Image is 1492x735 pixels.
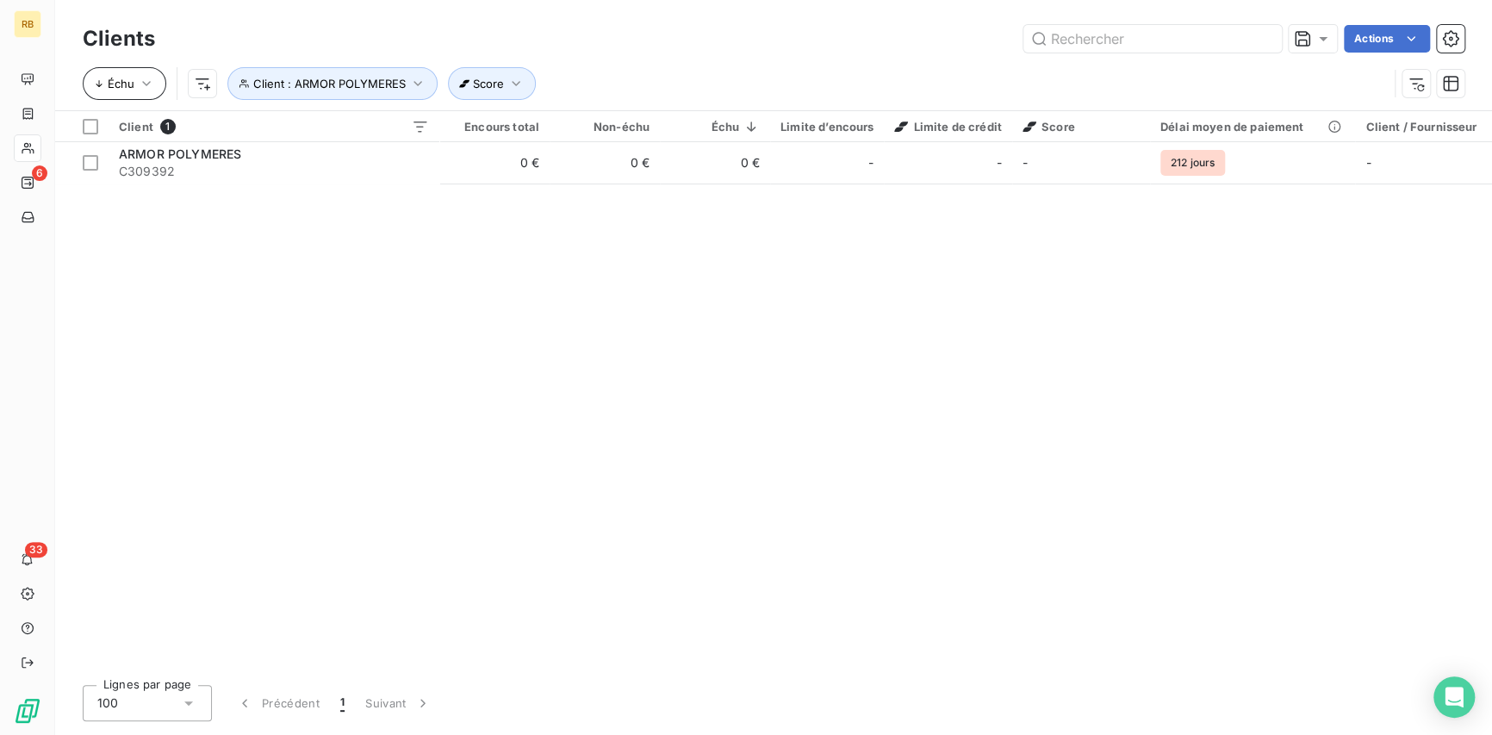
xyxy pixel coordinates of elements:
[997,154,1002,171] span: -
[560,120,650,134] div: Non-échu
[119,146,241,161] span: ARMOR POLYMERES
[1160,120,1345,134] div: Délai moyen de paiement
[330,685,355,721] button: 1
[670,120,760,134] div: Échu
[448,67,536,100] button: Score
[450,120,539,134] div: Encours total
[550,142,660,184] td: 0 €
[119,163,429,180] span: C309392
[1023,120,1075,134] span: Score
[868,154,873,171] span: -
[14,10,41,38] div: RB
[25,542,47,557] span: 33
[1344,25,1430,53] button: Actions
[473,77,504,90] span: Score
[14,697,41,725] img: Logo LeanPay
[119,120,153,134] span: Client
[83,67,166,100] button: Échu
[1023,25,1282,53] input: Rechercher
[97,695,118,712] span: 100
[894,120,1001,134] span: Limite de crédit
[227,67,438,100] button: Client : ARMOR POLYMERES
[253,77,406,90] span: Client : ARMOR POLYMERES
[1365,155,1371,170] span: -
[660,142,770,184] td: 0 €
[160,119,176,134] span: 1
[32,165,47,181] span: 6
[83,23,155,54] h3: Clients
[1160,150,1225,176] span: 212 jours
[1433,676,1475,718] div: Open Intercom Messenger
[355,685,442,721] button: Suivant
[1023,155,1028,170] span: -
[226,685,330,721] button: Précédent
[439,142,550,184] td: 0 €
[340,695,345,712] span: 1
[108,77,134,90] span: Échu
[780,120,873,134] div: Limite d’encours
